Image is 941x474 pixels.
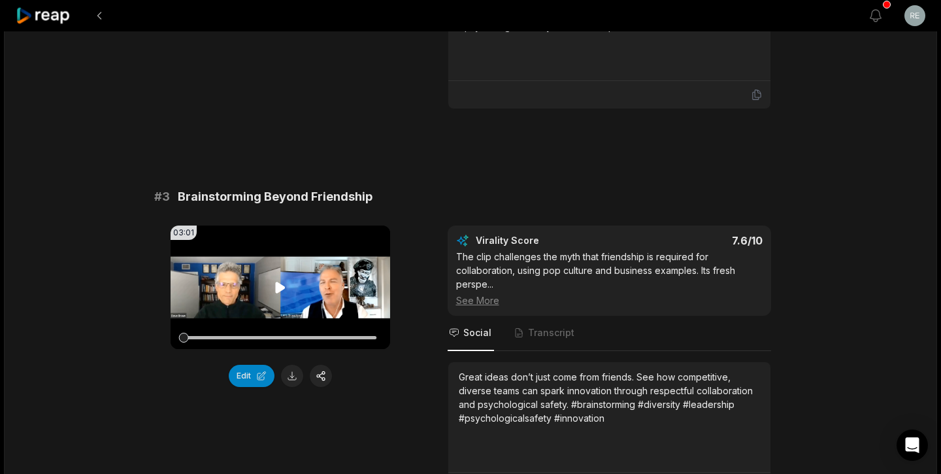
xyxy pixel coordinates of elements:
[463,326,491,339] span: Social
[154,188,170,206] span: # 3
[178,188,372,206] span: Brainstorming Beyond Friendship
[897,430,928,461] div: Open Intercom Messenger
[448,316,771,351] nav: Tabs
[528,326,574,339] span: Transcript
[459,370,760,425] div: Great ideas don’t just come from friends. See how competitive, diverse teams can spark innovation...
[476,234,616,247] div: Virality Score
[229,365,274,387] button: Edit
[171,226,390,349] video: Your browser does not support mp4 format.
[622,234,763,247] div: 7.6 /10
[456,294,763,307] div: See More
[456,250,763,307] div: The clip challenges the myth that friendship is required for collaboration, using pop culture and...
